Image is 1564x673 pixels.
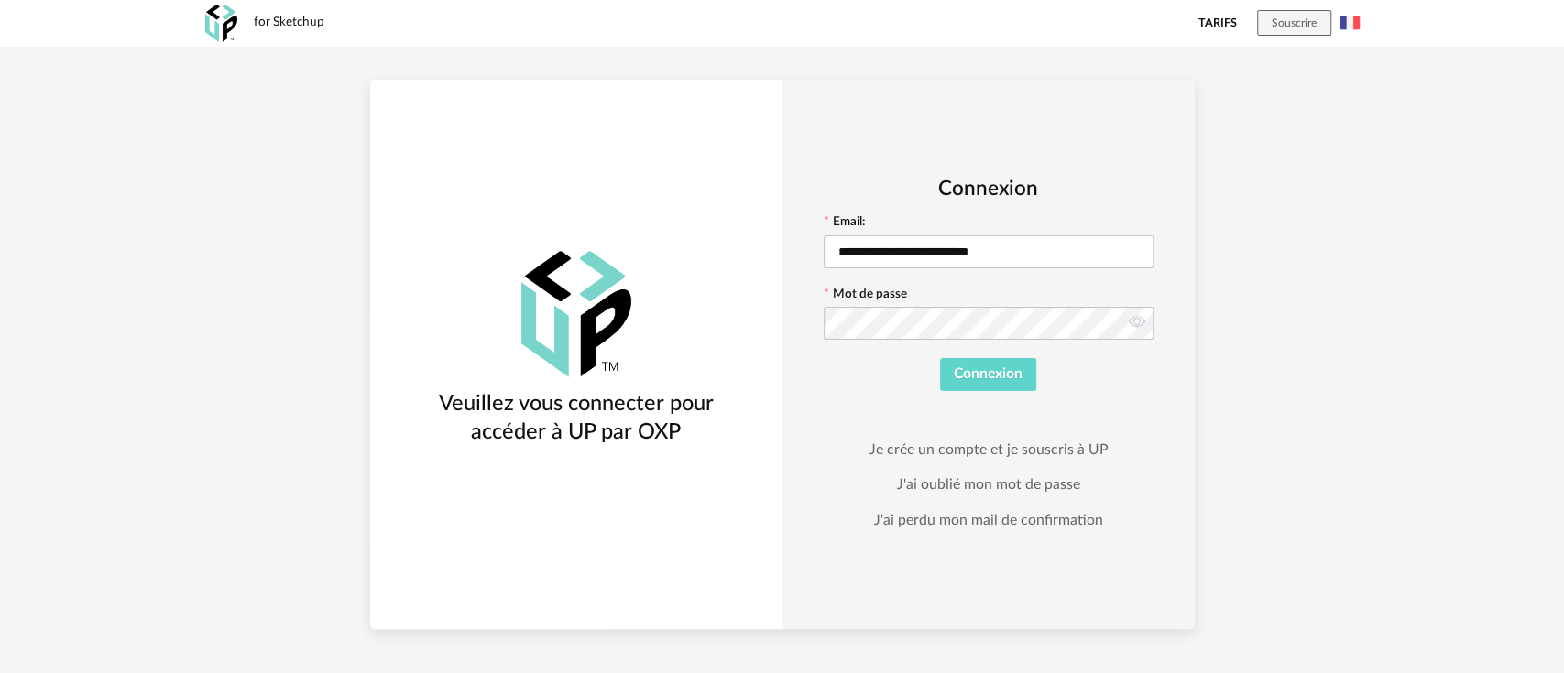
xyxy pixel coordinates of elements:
[874,511,1103,529] a: J'ai perdu mon mail de confirmation
[1272,17,1317,28] span: Souscrire
[254,15,324,31] div: for Sketchup
[403,390,749,446] h3: Veuillez vous connecter pour accéder à UP par OXP
[1340,13,1360,33] img: fr
[940,358,1036,391] button: Connexion
[521,251,631,378] img: OXP
[205,5,237,42] img: OXP
[1257,10,1331,36] button: Souscrire
[824,288,907,305] label: Mot de passe
[869,440,1108,459] a: Je crée un compte et je souscris à UP
[824,176,1154,202] h2: Connexion
[824,216,865,233] label: Email:
[954,366,1023,381] span: Connexion
[897,475,1080,494] a: J'ai oublié mon mot de passe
